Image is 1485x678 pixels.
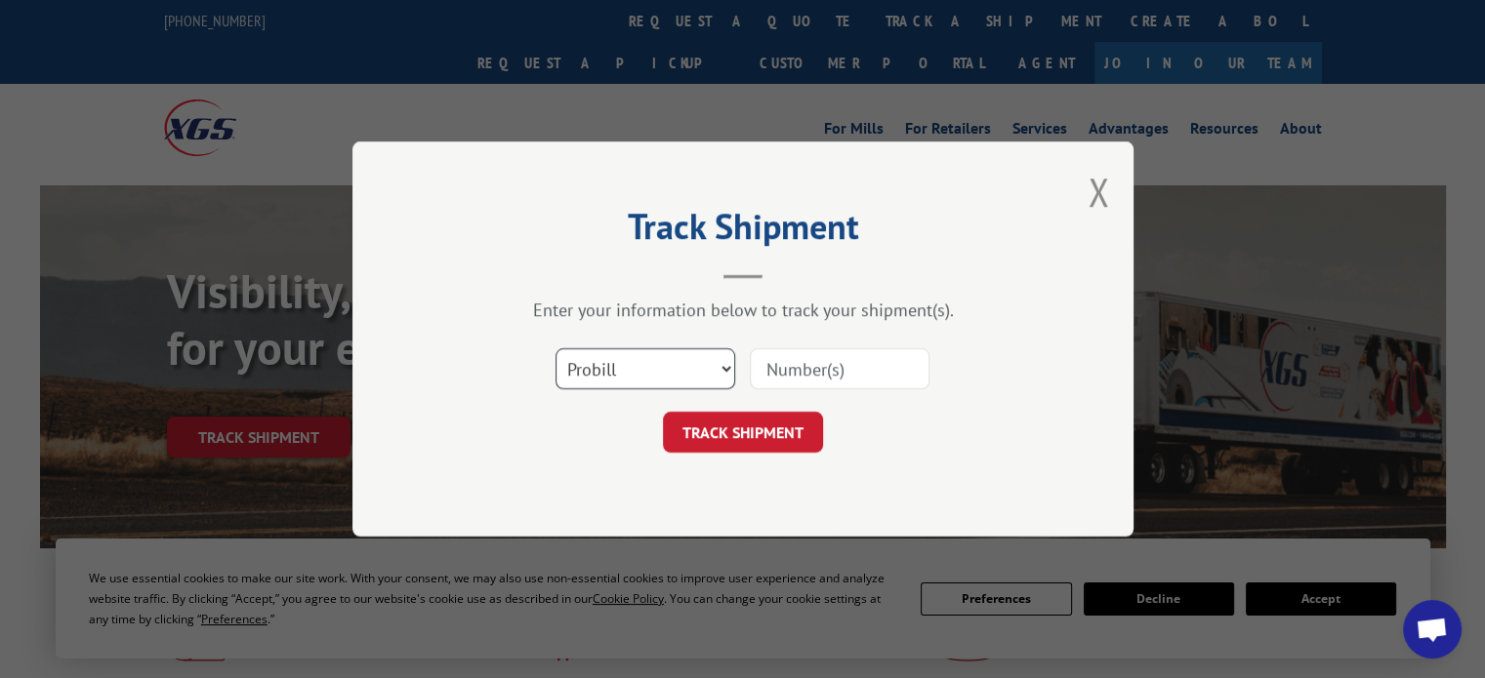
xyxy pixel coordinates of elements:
[663,412,823,453] button: TRACK SHIPMENT
[1088,166,1109,218] button: Close modal
[450,213,1036,250] h2: Track Shipment
[750,348,929,389] input: Number(s)
[450,299,1036,321] div: Enter your information below to track your shipment(s).
[1403,600,1462,658] div: Open chat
